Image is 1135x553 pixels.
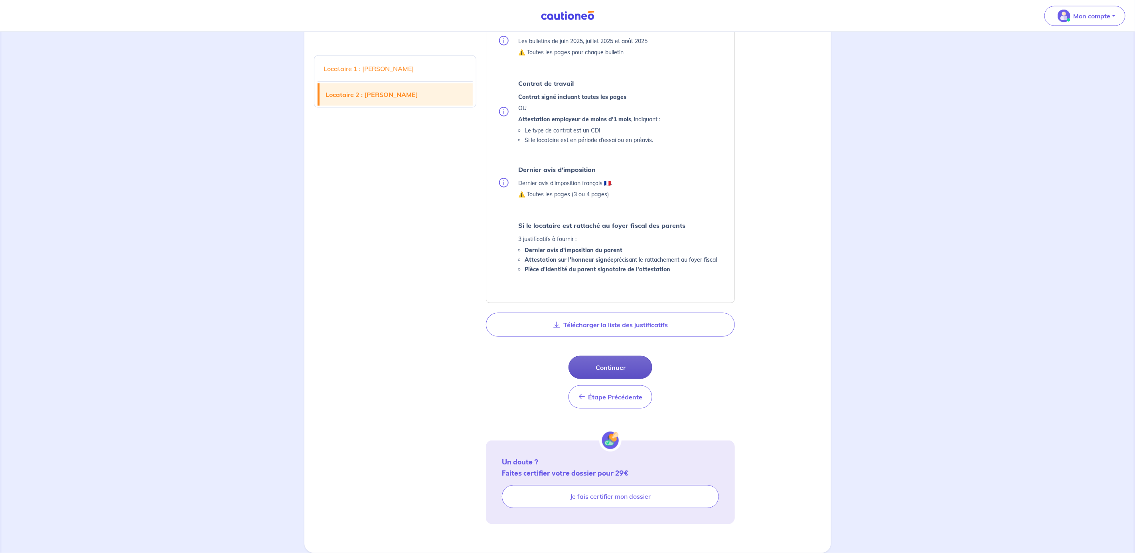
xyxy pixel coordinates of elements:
[518,115,660,124] p: , indiquant :
[518,116,631,123] strong: Attestation employeur de moins d'1 mois
[568,385,652,409] button: Étape Précédente
[1074,11,1111,21] p: Mon compte
[499,36,509,45] img: info.svg
[588,393,642,401] span: Étape Précédente
[538,11,598,21] img: Cautioneo
[568,356,652,379] button: Continuer
[518,93,626,101] strong: Contrat signé incluant toutes les pages
[525,256,614,263] strong: Attestation sur l'honneur signée
[518,103,660,113] p: OU
[1058,10,1070,22] img: illu_account_valid_menu.svg
[518,36,647,46] p: Les bulletins de juin 2025, juillet 2025 et août 2025
[318,57,473,80] a: Locataire 1 : [PERSON_NAME]
[518,221,685,229] strong: Si le locataire est rattaché au foyer fiscal des parents
[525,126,660,135] li: Le type de contrat est un CDI
[499,107,509,117] img: info.svg
[518,166,596,174] strong: Dernier avis d'imposition
[518,47,647,57] p: ⚠️ Toutes les pages pour chaque bulletin
[525,247,622,254] strong: Dernier avis d'imposition du parent
[518,79,574,87] strong: Contrat de travail
[525,135,660,145] li: Si le locataire est en période d’essai ou en préavis.
[320,83,473,106] a: Locataire 2 : [PERSON_NAME]
[499,178,509,188] img: info.svg
[518,178,612,188] p: Dernier avis d'imposition français 🇫🇷.
[600,429,621,452] img: certif
[518,234,717,244] p: 3 justificatifs à fournir :
[486,313,735,337] button: Télécharger la liste des justificatifs
[502,485,719,508] a: Je fais certifier mon dossier
[525,266,670,273] strong: Pièce d’identité du parent signataire de l'attestation
[525,255,717,265] li: précisant le rattachement au foyer fiscal
[518,190,612,199] p: ⚠️ Toutes les pages (3 ou 4 pages)
[502,456,719,479] p: Un doute ? Faites certifier votre dossier pour 29€
[1044,6,1125,26] button: illu_account_valid_menu.svgMon compte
